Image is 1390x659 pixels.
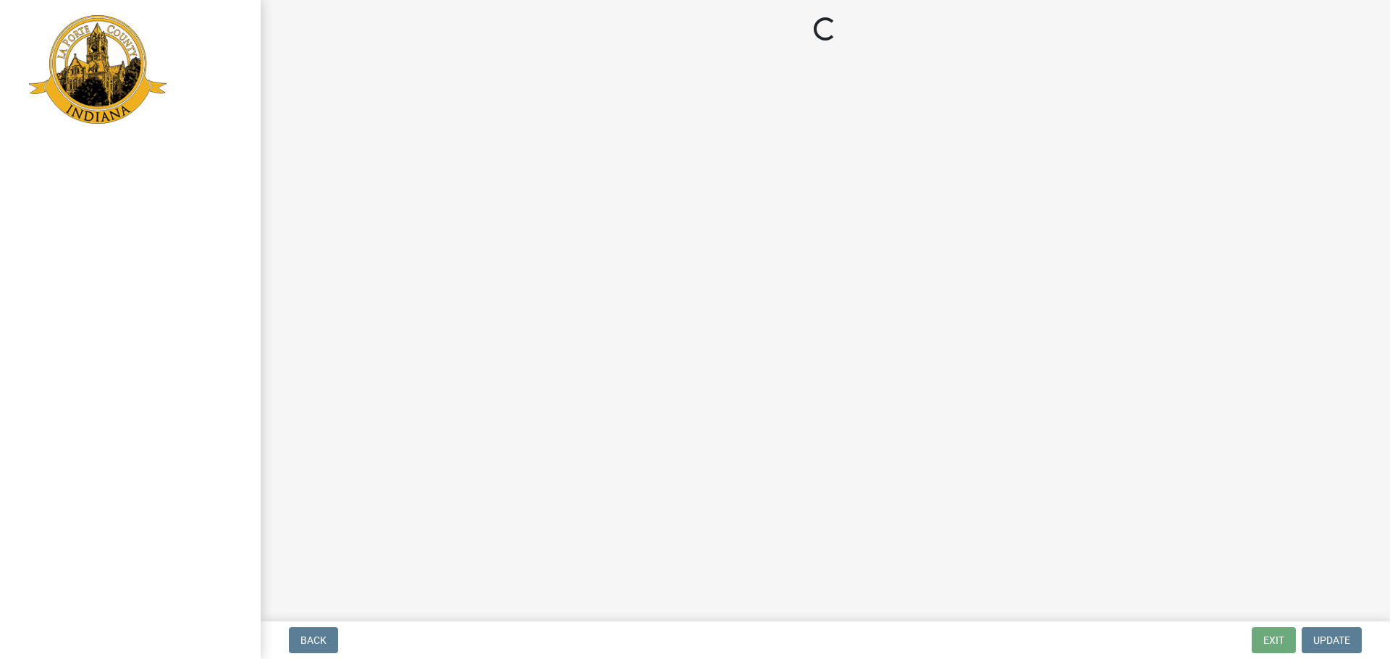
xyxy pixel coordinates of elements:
[1302,627,1362,653] button: Update
[289,627,338,653] button: Back
[1313,634,1350,646] span: Update
[300,634,327,646] span: Back
[1252,627,1296,653] button: Exit
[29,15,167,124] img: La Porte County, Indiana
